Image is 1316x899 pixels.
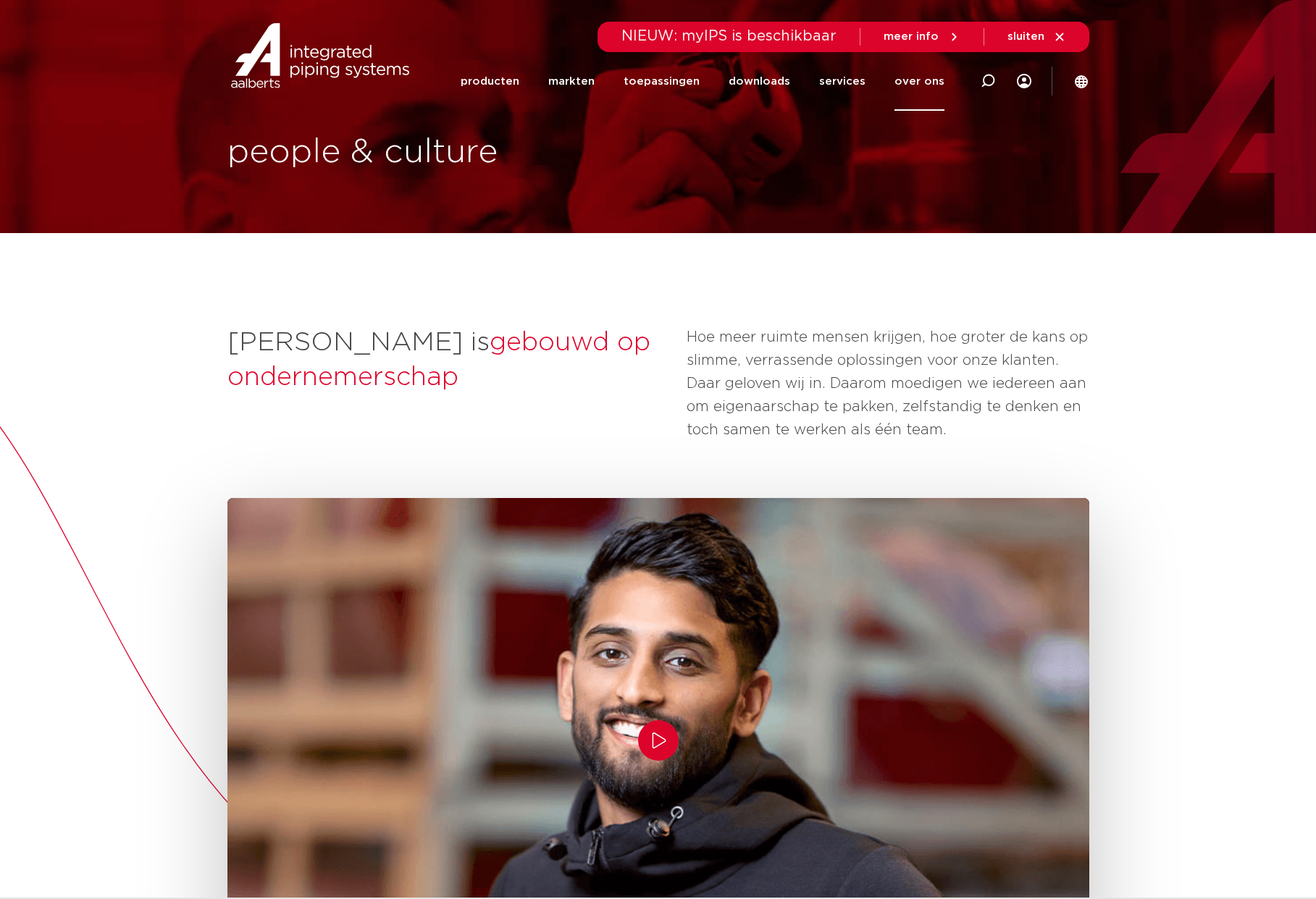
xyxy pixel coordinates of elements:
a: downloads [729,52,790,111]
h1: people & culture [227,130,651,176]
span: NIEUW: myIPS is beschikbaar [621,29,837,43]
a: over ons [894,52,944,111]
a: services [819,52,866,111]
nav: Menu [461,52,944,111]
a: toepassingen [624,52,700,111]
button: Play/Pause [638,720,679,761]
span: gebouwd op ondernemerschap [227,329,650,390]
span: sluiten [1007,31,1044,42]
span: meer info [884,31,939,42]
div: my IPS [1017,52,1031,111]
p: Hoe meer ruimte mensen krijgen, hoe groter de kans op slimme, verrassende oplossingen voor onze k... [687,326,1089,442]
a: producten [461,52,519,111]
a: sluiten [1007,30,1066,43]
a: meer info [884,30,960,43]
a: markten [548,52,595,111]
h2: [PERSON_NAME] is [227,326,672,395]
